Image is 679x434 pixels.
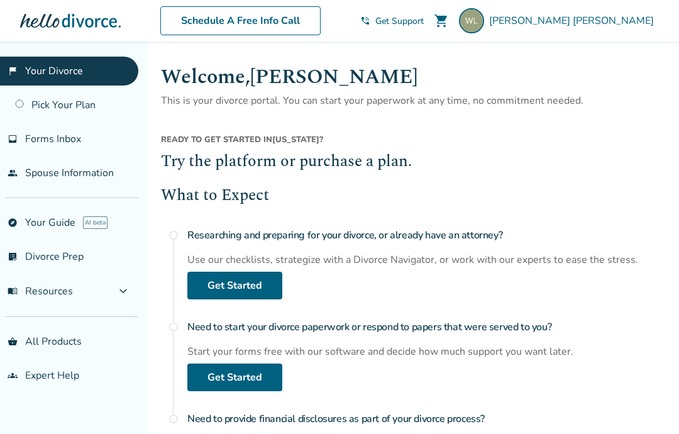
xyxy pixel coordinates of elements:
span: list_alt_check [8,252,18,262]
p: This is your divorce portal. You can start your paperwork at any time, no commitment needed. [161,92,669,109]
h2: Try the platform or purchase a plan. [161,150,669,174]
h4: Need to start your divorce paperwork or respond to papers that were served to you? [187,314,669,340]
div: [US_STATE] ? [161,134,669,150]
span: Get Support [375,15,424,27]
span: radio_button_unchecked [168,322,179,332]
h4: Need to provide financial disclosures as part of your divorce process? [187,406,669,431]
span: Ready to get started in [161,134,272,145]
span: flag_2 [8,66,18,76]
a: Schedule A Free Info Call [160,6,321,35]
img: wleboe10@proton.me [459,8,484,33]
span: [PERSON_NAME] [PERSON_NAME] [489,14,659,28]
span: radio_button_unchecked [168,230,179,240]
a: Get Started [187,364,282,391]
span: Resources [8,284,73,298]
a: Get Started [187,272,282,299]
span: inbox [8,134,18,144]
span: explore [8,218,18,228]
span: people [8,168,18,178]
iframe: Chat Widget [616,374,679,434]
span: Forms Inbox [25,132,81,146]
span: shopping_basket [8,337,18,347]
span: menu_book [8,286,18,296]
h4: Researching and preparing for your divorce, or already have an attorney? [187,223,669,248]
span: shopping_cart [434,13,449,28]
div: Use our checklists, strategize with a Divorce Navigator, or work with our experts to ease the str... [187,253,669,267]
h1: Welcome, [PERSON_NAME] [161,62,669,92]
span: groups [8,370,18,381]
span: AI beta [83,216,108,229]
div: Start your forms free with our software and decide how much support you want later. [187,345,669,359]
h2: What to Expect [161,184,669,208]
span: radio_button_unchecked [168,414,179,424]
a: phone_in_talkGet Support [360,15,424,27]
span: phone_in_talk [360,16,370,26]
span: expand_more [116,284,131,299]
